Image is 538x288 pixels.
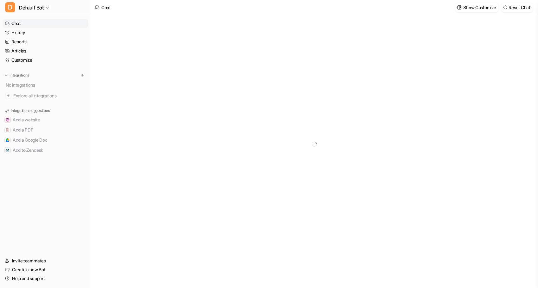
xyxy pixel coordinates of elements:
[6,138,9,142] img: Add a Google Doc
[9,73,29,78] p: Integrations
[5,93,11,99] img: explore all integrations
[457,5,462,10] img: customize
[3,56,88,64] a: Customize
[6,128,9,132] img: Add a PDF
[13,91,86,101] span: Explore all integrations
[503,5,508,10] img: reset
[101,4,111,11] div: Chat
[501,3,533,12] button: Reset Chat
[80,73,85,77] img: menu_add.svg
[3,256,88,265] a: Invite teammates
[5,2,15,12] span: D
[3,37,88,46] a: Reports
[4,80,88,90] div: No integrations
[6,118,9,122] img: Add a website
[3,125,88,135] button: Add a PDFAdd a PDF
[3,91,88,100] a: Explore all integrations
[3,19,88,28] a: Chat
[3,265,88,274] a: Create a new Bot
[6,148,9,152] img: Add to Zendesk
[464,4,496,11] p: Show Customize
[3,28,88,37] a: History
[4,73,8,77] img: expand menu
[3,72,31,78] button: Integrations
[3,274,88,283] a: Help and support
[3,145,88,155] button: Add to ZendeskAdd to Zendesk
[455,3,499,12] button: Show Customize
[3,46,88,55] a: Articles
[11,108,50,113] p: Integration suggestions
[3,135,88,145] button: Add a Google DocAdd a Google Doc
[19,3,44,12] span: Default Bot
[3,115,88,125] button: Add a websiteAdd a website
